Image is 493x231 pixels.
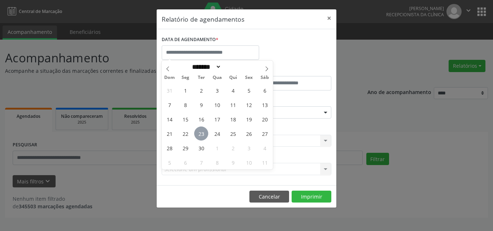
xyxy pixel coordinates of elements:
span: Setembro 30, 2025 [194,141,208,155]
span: Setembro 7, 2025 [162,98,176,112]
button: Cancelar [249,191,289,203]
span: Setembro 10, 2025 [210,98,224,112]
span: Ter [193,75,209,80]
span: Setembro 27, 2025 [258,126,272,141]
span: Setembro 18, 2025 [226,112,240,126]
span: Setembro 19, 2025 [242,112,256,126]
span: Setembro 13, 2025 [258,98,272,112]
span: Outubro 11, 2025 [258,155,272,169]
span: Qui [225,75,241,80]
span: Setembro 3, 2025 [210,83,224,97]
span: Sáb [257,75,273,80]
span: Seg [178,75,193,80]
span: Setembro 26, 2025 [242,126,256,141]
span: Setembro 21, 2025 [162,126,176,141]
span: Outubro 4, 2025 [258,141,272,155]
span: Agosto 31, 2025 [162,83,176,97]
span: Setembro 20, 2025 [258,112,272,126]
span: Setembro 25, 2025 [226,126,240,141]
span: Setembro 6, 2025 [258,83,272,97]
span: Outubro 6, 2025 [178,155,192,169]
span: Setembro 28, 2025 [162,141,176,155]
span: Outubro 7, 2025 [194,155,208,169]
label: ATÉ [248,65,331,76]
span: Outubro 10, 2025 [242,155,256,169]
span: Outubro 9, 2025 [226,155,240,169]
input: Year [221,63,245,71]
span: Qua [209,75,225,80]
span: Setembro 4, 2025 [226,83,240,97]
span: Setembro 23, 2025 [194,126,208,141]
span: Setembro 24, 2025 [210,126,224,141]
span: Setembro 12, 2025 [242,98,256,112]
span: Outubro 8, 2025 [210,155,224,169]
span: Outubro 5, 2025 [162,155,176,169]
span: Setembro 8, 2025 [178,98,192,112]
label: DATA DE AGENDAMENTO [162,34,218,45]
span: Outubro 3, 2025 [242,141,256,155]
span: Setembro 14, 2025 [162,112,176,126]
select: Month [189,63,221,71]
span: Setembro 11, 2025 [226,98,240,112]
span: Setembro 22, 2025 [178,126,192,141]
span: Setembro 5, 2025 [242,83,256,97]
span: Outubro 2, 2025 [226,141,240,155]
span: Setembro 15, 2025 [178,112,192,126]
span: Setembro 17, 2025 [210,112,224,126]
button: Close [322,9,336,27]
span: Setembro 29, 2025 [178,141,192,155]
span: Setembro 9, 2025 [194,98,208,112]
h5: Relatório de agendamentos [162,14,244,24]
button: Imprimir [292,191,331,203]
span: Sex [241,75,257,80]
span: Setembro 16, 2025 [194,112,208,126]
span: Setembro 2, 2025 [194,83,208,97]
span: Setembro 1, 2025 [178,83,192,97]
span: Outubro 1, 2025 [210,141,224,155]
span: Dom [162,75,178,80]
